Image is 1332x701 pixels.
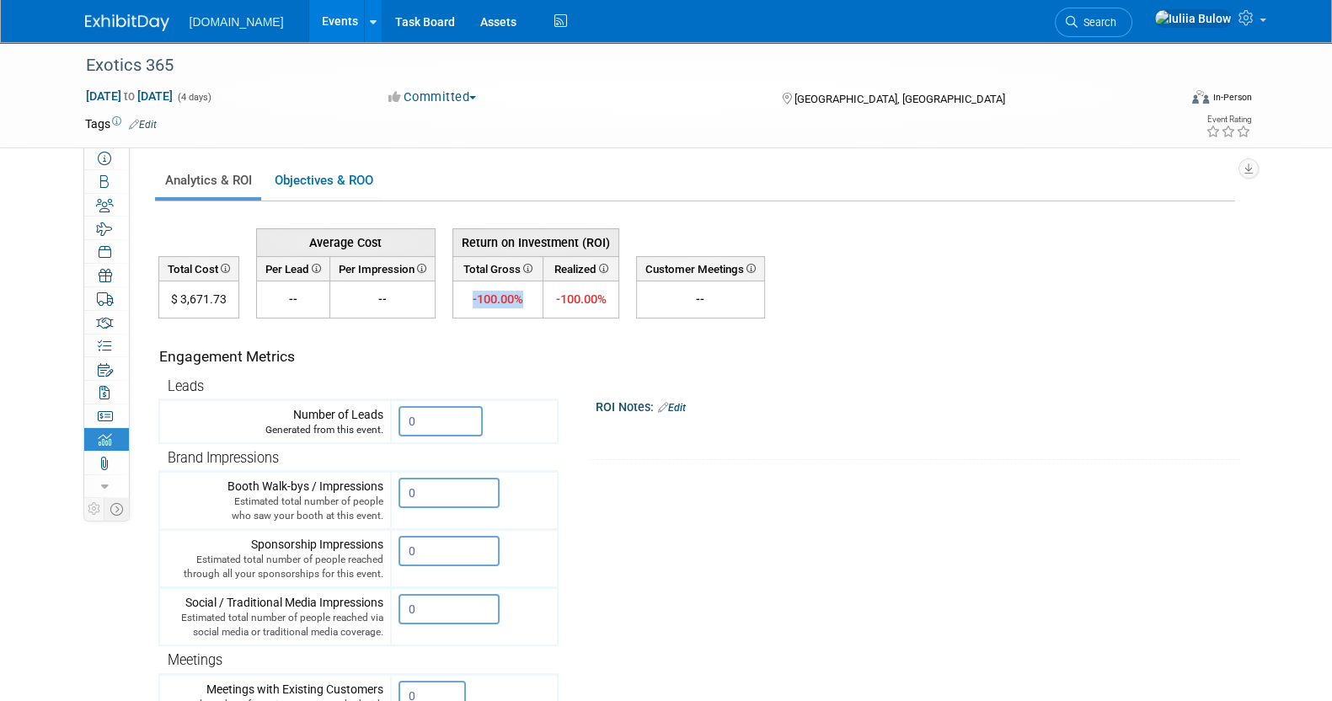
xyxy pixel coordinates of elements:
span: [DOMAIN_NAME] [190,15,284,29]
div: ROI Notes: [596,394,1241,416]
span: Search [1078,16,1116,29]
a: Edit [129,119,157,131]
div: -- [644,291,757,308]
img: Format-Inperson.png [1192,90,1209,104]
div: Event Rating [1205,115,1250,124]
span: -100.00% [555,292,606,307]
th: Customer Meetings [636,256,764,281]
div: Engagement Metrics [159,346,551,367]
button: Committed [382,88,483,106]
span: (4 days) [176,92,211,103]
div: Estimated total number of people who saw your booth at this event. [167,495,383,523]
a: Edit [658,402,686,414]
th: Total Cost [158,256,238,281]
div: Sponsorship Impressions [167,536,383,581]
div: Number of Leads [167,406,383,437]
th: Realized [543,256,618,281]
th: Total Gross [452,256,543,281]
span: Brand Impressions [168,450,279,466]
span: [GEOGRAPHIC_DATA], [GEOGRAPHIC_DATA] [794,93,1005,105]
a: Search [1055,8,1132,37]
th: Return on Investment (ROI) [452,228,618,256]
div: Estimated total number of people reached through all your sponsorships for this event. [167,553,383,581]
img: ExhibitDay [85,14,169,31]
div: Generated from this event. [167,423,383,437]
div: Estimated total number of people reached via social media or traditional media coverage. [167,611,383,639]
span: Meetings [168,652,222,668]
span: -100.00% [473,292,523,307]
div: In-Person [1212,91,1251,104]
span: -- [289,292,297,306]
div: Event Format [1078,88,1252,113]
span: to [121,89,137,103]
div: Social / Traditional Media Impressions [167,594,383,639]
td: Tags [85,115,157,132]
th: Average Cost [256,228,435,256]
div: Booth Walk-bys / Impressions [167,478,383,523]
a: Analytics & ROI [155,164,261,197]
span: Leads [168,378,204,394]
div: Exotics 365 [80,51,1153,81]
th: Per Lead [256,256,329,281]
td: Toggle Event Tabs [104,498,129,520]
td: Personalize Event Tab Strip [84,498,104,520]
a: Objectives & ROO [265,164,382,197]
span: -- [378,292,387,306]
td: $ 3,671.73 [158,281,238,318]
img: Iuliia Bulow [1154,9,1232,28]
th: Per Impression [329,256,435,281]
span: [DATE] [DATE] [85,88,174,104]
